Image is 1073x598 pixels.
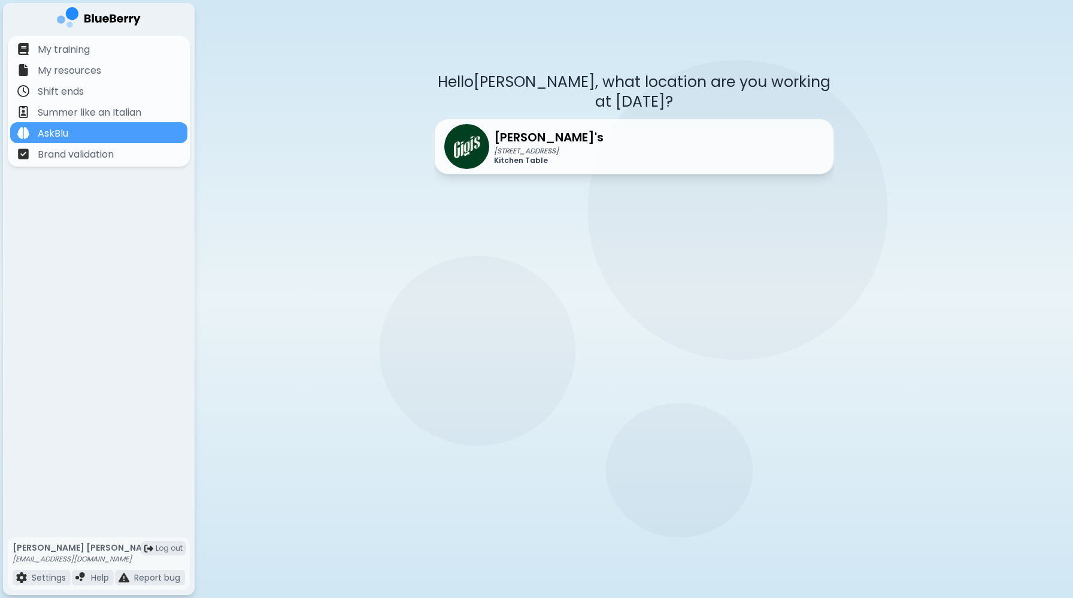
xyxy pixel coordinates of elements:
[38,126,68,141] p: AskBlu
[17,64,29,76] img: file icon
[17,85,29,97] img: file icon
[32,572,66,583] p: Settings
[16,572,27,583] img: file icon
[13,542,158,553] p: [PERSON_NAME] [PERSON_NAME]
[75,572,86,583] img: file icon
[38,105,141,120] p: Summer like an Italian
[17,148,29,160] img: file icon
[494,156,604,165] p: Kitchen Table
[13,554,158,564] p: [EMAIL_ADDRESS][DOMAIN_NAME]
[17,106,29,118] img: file icon
[144,544,153,553] img: logout
[434,119,834,174] a: company thumbnail[PERSON_NAME]'s[STREET_ADDRESS]Kitchen Table
[119,572,129,583] img: file icon
[38,43,90,57] p: My training
[38,84,84,99] p: Shift ends
[134,572,180,583] p: Report bug
[494,128,604,146] p: [PERSON_NAME]'s
[494,146,604,156] p: [STREET_ADDRESS]
[91,572,109,583] p: Help
[38,64,101,78] p: My resources
[17,127,29,139] img: file icon
[444,124,489,169] img: company thumbnail
[156,543,183,553] span: Log out
[38,147,114,162] p: Brand validation
[434,72,834,111] p: Hello [PERSON_NAME] , what location are you working at [DATE]?
[57,7,141,32] img: company logo
[17,43,29,55] img: file icon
